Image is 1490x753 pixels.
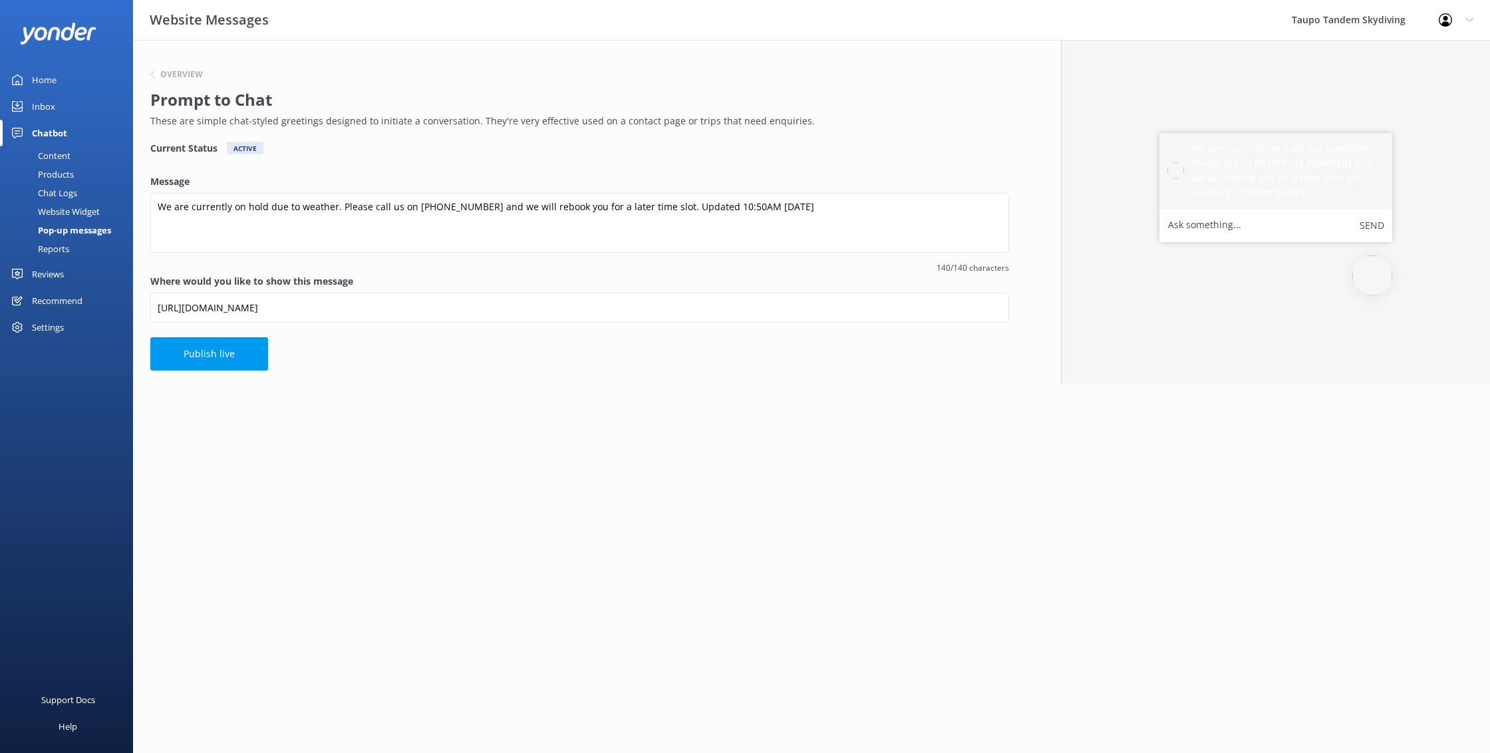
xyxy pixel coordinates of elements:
div: Recommend [32,287,82,314]
h3: Website Messages [150,9,269,31]
div: Content [8,146,71,165]
a: Pop-up messages [8,221,133,239]
p: These are simple chat-styled greetings designed to initiate a conversation. They're very effectiv... [150,114,1002,128]
label: Ask something... [1168,217,1241,234]
button: Overview [150,71,203,78]
div: Reports [8,239,69,258]
div: Products [8,165,74,184]
img: yonder-white-logo.png [20,23,96,45]
input: https://www.example.com/page [150,293,1009,323]
div: Support Docs [41,686,95,713]
h4: Current Status [150,142,218,154]
a: Chat Logs [8,184,133,202]
a: Reports [8,239,133,258]
a: Content [8,146,133,165]
div: Active [227,142,263,154]
div: Chat Logs [8,184,77,202]
div: Help [59,713,77,740]
a: Products [8,165,133,184]
span: 140/140 characters [150,261,1009,274]
h6: Overview [160,71,203,78]
div: Reviews [32,261,64,287]
div: Settings [32,314,64,341]
div: Home [32,67,57,93]
a: Website Widget [8,202,133,221]
h5: We are currently on hold due to weather. Please call us on [PHONE_NUMBER] and we will rebook you ... [1192,141,1384,201]
textarea: We are currently on hold due to weather. Please call us on [PHONE_NUMBER] and we will rebook you ... [150,193,1009,253]
div: Chatbot [32,120,67,146]
h2: Prompt to Chat [150,87,1002,112]
button: Send [1360,217,1384,234]
label: Where would you like to show this message [150,274,1009,289]
button: Publish live [150,337,268,371]
label: Message [150,174,1009,189]
div: Pop-up messages [8,221,111,239]
div: Website Widget [8,202,100,221]
div: Inbox [32,93,55,120]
